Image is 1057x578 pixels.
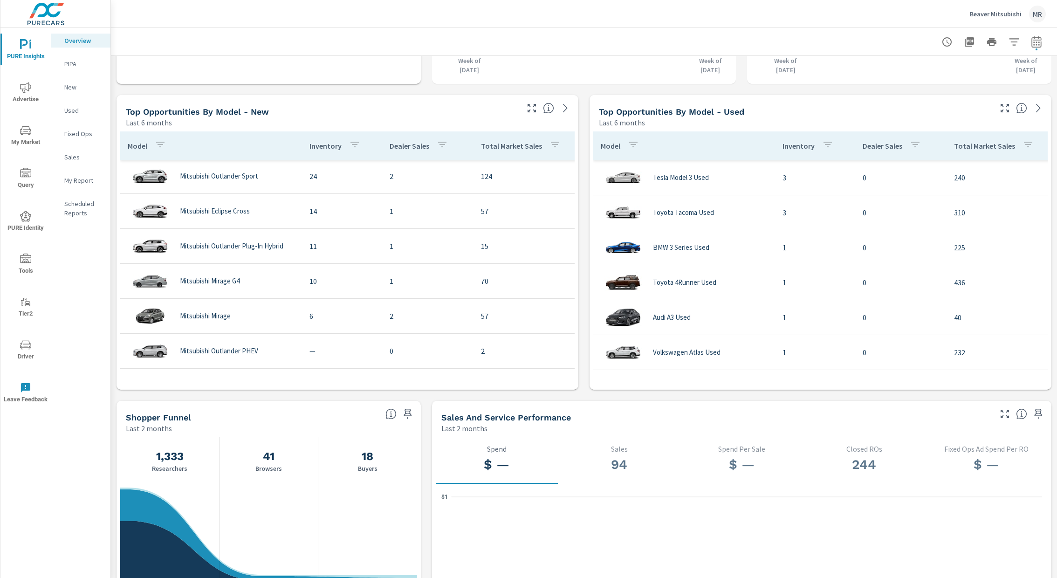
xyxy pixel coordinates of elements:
p: 70 [481,275,580,287]
p: Model [601,141,620,151]
h3: 244 [810,457,918,473]
p: 0 [863,172,939,183]
p: Mitsubishi Eclipse Cross [180,207,250,215]
p: 40 [954,312,1053,323]
p: 0 [863,242,939,253]
p: 0 [863,312,939,323]
p: 232 [954,347,1053,358]
span: My Market [3,125,48,148]
p: Toyota 4Runner Used [653,278,716,287]
img: glamour [604,303,642,331]
button: Make Fullscreen [997,406,1012,421]
h3: $ — [933,457,1040,473]
p: Last 2 months [126,423,172,434]
p: 0 [390,345,466,357]
p: Mitsubishi Outlander Sport [180,172,258,180]
p: 2 [390,310,466,322]
p: 24 [309,171,375,182]
span: Tier2 [3,296,48,319]
div: Scheduled Reports [51,197,110,220]
p: 0 [863,347,939,358]
p: PIPA [64,59,103,69]
p: Sales [565,445,673,453]
p: Toyota Tacoma Used [653,208,714,217]
p: 1 [782,277,848,288]
img: glamour [604,268,642,296]
a: See more details in report [1031,101,1046,116]
p: Fixed Ops [64,129,103,138]
img: glamour [131,302,169,330]
img: glamour [604,199,642,227]
button: Select Date Range [1027,33,1046,51]
span: PURE Insights [3,39,48,62]
img: glamour [131,337,169,365]
img: glamour [604,234,642,261]
p: Dealer Sales [390,141,429,151]
p: Week of [DATE] [453,56,486,75]
p: 0 [863,207,939,218]
p: 3 [782,207,848,218]
p: 0 [863,277,939,288]
span: PURE Identity [3,211,48,234]
h5: Top Opportunities by Model - Used [599,107,744,117]
span: Find the biggest opportunities within your model lineup by seeing how each model is selling in yo... [1016,103,1027,114]
button: Make Fullscreen [997,101,1012,116]
img: glamour [131,197,169,225]
div: Overview [51,34,110,48]
div: MR [1029,6,1046,22]
p: My Report [64,176,103,185]
button: Make Fullscreen [524,101,539,116]
p: 436 [954,277,1053,288]
p: 1 [782,312,848,323]
p: Used [64,106,103,115]
p: Inventory [309,141,342,151]
a: See more details in report [558,101,573,116]
button: Apply Filters [1005,33,1023,51]
button: "Export Report to PDF" [960,33,979,51]
p: Audi A3 Used [653,313,691,322]
p: 14 [309,206,375,217]
p: 2 [481,345,580,357]
p: Week of [DATE] [769,56,802,75]
span: Tools [3,254,48,276]
p: Last 6 months [126,117,172,128]
p: Spend Per Sale [688,445,796,453]
p: Dealer Sales [863,141,902,151]
p: Last 2 months [441,423,487,434]
img: glamour [604,338,642,366]
p: Spend [443,445,551,453]
h3: 94 [565,457,673,473]
p: New [64,83,103,92]
p: 1 [390,206,466,217]
p: — [309,345,375,357]
button: Print Report [982,33,1001,51]
p: 225 [954,242,1053,253]
p: Fixed Ops Ad Spend Per RO [933,445,1040,453]
img: glamour [131,267,169,295]
p: Mitsubishi Mirage [180,312,231,320]
h5: Sales and Service Performance [441,413,571,422]
p: Mitsubishi Outlander PHEV [180,347,258,355]
p: Tesla Model 3 Used [653,173,709,182]
h5: Top Opportunities by Model - New [126,107,269,117]
span: Find the biggest opportunities within your model lineup by seeing how each model is selling in yo... [543,103,554,114]
span: Driver [3,339,48,362]
p: 11 [309,241,375,252]
p: 240 [954,172,1053,183]
p: 310 [954,207,1053,218]
p: Overview [64,36,103,45]
p: Beaver Mitsubishi [970,10,1022,18]
p: 10 [309,275,375,287]
p: Model [128,141,147,151]
p: 6 [309,310,375,322]
div: Used [51,103,110,117]
p: Week of [DATE] [694,56,727,75]
p: Scheduled Reports [64,199,103,218]
h3: $ — [688,457,796,473]
p: Inventory [782,141,815,151]
p: Volkswagen Atlas Used [653,348,721,357]
div: nav menu [0,28,51,414]
p: 15 [481,241,580,252]
span: Save this to your personalized report [1031,406,1046,421]
div: Sales [51,150,110,164]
